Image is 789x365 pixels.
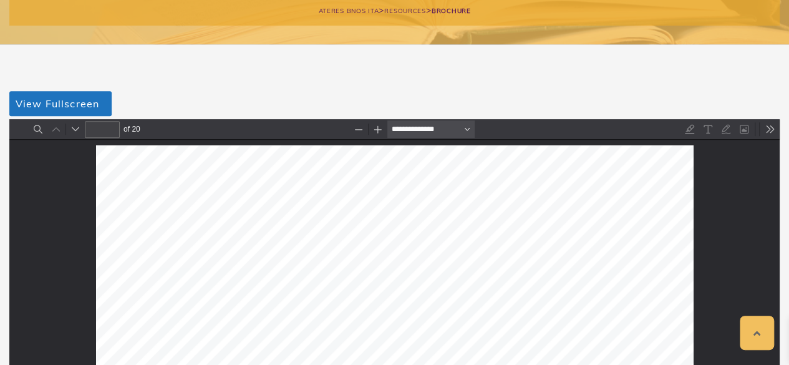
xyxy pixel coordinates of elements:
[432,7,471,15] span: Brochure
[112,1,133,19] span: of ⁨20⁩
[384,7,425,15] span: Resources
[318,7,379,15] span: Ateres Bnos Ita
[9,91,112,116] a: View Fullscreen
[384,4,425,16] a: Resources
[318,4,379,16] a: Ateres Bnos Ita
